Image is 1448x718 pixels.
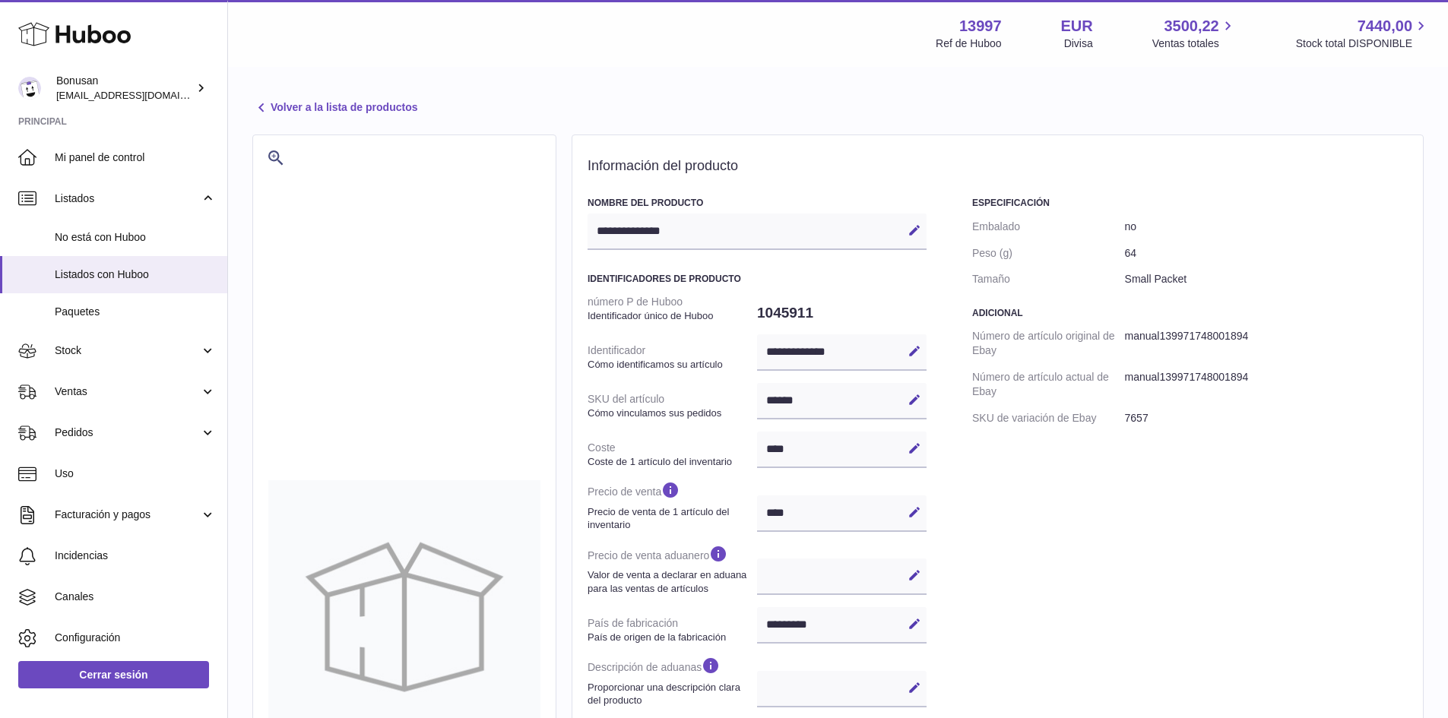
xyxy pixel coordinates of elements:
dt: Coste [588,435,757,474]
span: No está con Huboo [55,230,216,245]
span: Ventas totales [1152,36,1237,51]
span: Listados [55,191,200,206]
span: Facturación y pagos [55,508,200,522]
dt: Tamaño [972,266,1125,293]
span: Ventas [55,384,200,399]
strong: Valor de venta a declarar en aduana para las ventas de artículos [588,568,753,595]
a: Cerrar sesión [18,661,209,688]
img: info@bonusan.es [18,77,41,100]
a: 3500,22 Ventas totales [1152,16,1237,51]
span: Mi panel de control [55,150,216,165]
dt: Identificador [588,337,757,377]
h3: Identificadores de producto [588,273,927,285]
dd: 1045911 [757,297,927,329]
strong: Cómo vinculamos sus pedidos [588,406,753,420]
dt: País de fabricación [588,610,757,650]
span: Uso [55,467,216,481]
dt: Embalado [972,214,1125,240]
dt: SKU del artículo [588,386,757,425]
a: Volver a la lista de productos [252,99,417,117]
dt: Número de artículo actual de Ebay [972,364,1125,405]
div: Ref de Huboo [936,36,1001,51]
strong: Cómo identificamos su artículo [588,358,753,372]
dt: Descripción de aduanas [588,650,757,713]
dd: manual139971748001894 [1125,323,1408,364]
dt: Peso (g) [972,240,1125,267]
dd: Small Packet [1125,266,1408,293]
strong: Coste de 1 artículo del inventario [588,455,753,469]
span: Canales [55,590,216,604]
span: Listados con Huboo [55,267,216,282]
strong: EUR [1061,16,1093,36]
dd: manual139971748001894 [1125,364,1408,405]
strong: Identificador único de Huboo [588,309,753,323]
h3: Especificación [972,197,1408,209]
div: Divisa [1064,36,1093,51]
h3: Nombre del producto [588,197,927,209]
strong: Precio de venta de 1 artículo del inventario [588,505,753,532]
h2: Información del producto [588,158,1408,175]
span: [EMAIL_ADDRESS][DOMAIN_NAME] [56,89,223,101]
strong: País de origen de la fabricación [588,631,753,644]
span: Stock [55,343,200,358]
span: 7440,00 [1358,16,1412,36]
div: Bonusan [56,74,193,103]
strong: 13997 [959,16,1002,36]
span: 3500,22 [1164,16,1218,36]
span: Pedidos [55,425,200,440]
h3: Adicional [972,307,1408,319]
dt: número P de Huboo [588,289,757,328]
dt: Precio de venta [588,474,757,537]
a: 7440,00 Stock total DISPONIBLE [1296,16,1430,51]
span: Stock total DISPONIBLE [1296,36,1430,51]
span: Configuración [55,631,216,645]
dd: 64 [1125,240,1408,267]
dd: 7657 [1125,405,1408,432]
span: Paquetes [55,305,216,319]
dt: Precio de venta aduanero [588,538,757,601]
dt: SKU de variación de Ebay [972,405,1125,432]
dd: no [1125,214,1408,240]
dt: Número de artículo original de Ebay [972,323,1125,364]
span: Incidencias [55,549,216,563]
strong: Proporcionar una descripción clara del producto [588,681,753,707]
